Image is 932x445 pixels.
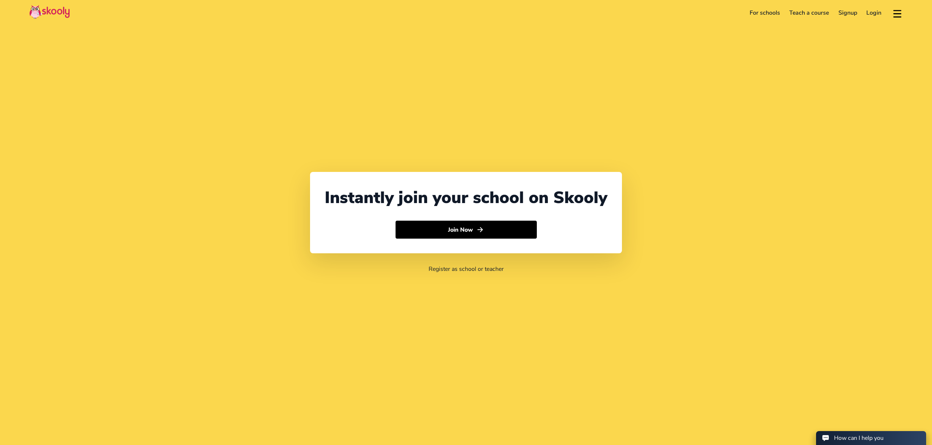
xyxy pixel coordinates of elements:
button: Join Nowarrow forward outline [396,221,537,239]
button: menu outline [892,7,903,19]
img: Skooly [29,5,70,19]
a: For schools [745,7,785,19]
a: Login [862,7,887,19]
div: Instantly join your school on Skooly [325,187,607,209]
a: Signup [834,7,862,19]
a: Teach a course [784,7,834,19]
a: Register as school or teacher [429,265,504,273]
ion-icon: arrow forward outline [476,226,484,233]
